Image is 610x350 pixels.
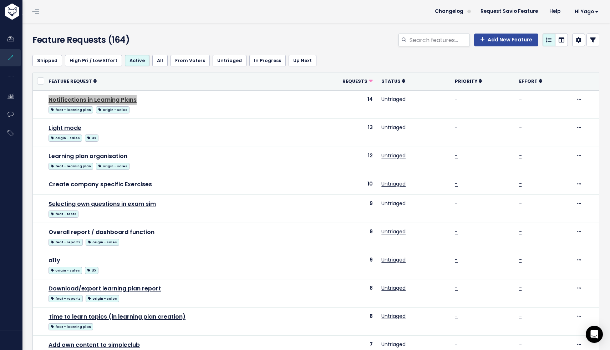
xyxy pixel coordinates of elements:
[49,313,185,321] a: Time to learn topics (in learning plan creation)
[519,200,522,207] a: -
[455,124,458,131] a: -
[49,152,127,160] a: Learning plan organisation
[519,256,522,263] a: -
[49,133,82,142] a: origin - sales
[586,326,603,343] div: Open Intercom Messenger
[381,284,406,291] a: Untriaged
[381,124,406,131] a: Untriaged
[289,55,316,66] a: Up Next
[249,55,286,66] a: In Progress
[49,256,60,264] a: a11y
[307,307,377,335] td: 8
[381,313,406,320] a: Untriaged
[65,55,122,66] a: High Pri / Low Effort
[49,124,81,132] a: Light mode
[307,147,377,175] td: 12
[381,152,406,159] a: Untriaged
[49,294,83,303] a: feat - reports
[85,133,98,142] a: UX
[519,77,542,85] a: Effort
[213,55,246,66] a: Untriaged
[49,96,137,104] a: Notifications in Learning Plans
[49,105,93,114] a: feat - learning plan
[32,55,599,66] ul: Filter feature requests
[49,210,78,218] span: feat - tests
[307,194,377,223] td: 9
[409,34,470,46] input: Search features...
[49,237,83,246] a: feat - reports
[519,78,538,84] span: Effort
[455,96,458,103] a: -
[381,180,406,187] a: Untriaged
[86,239,119,246] span: origin - sales
[455,200,458,207] a: -
[32,34,214,46] h4: Feature Requests (164)
[49,267,82,274] span: origin - sales
[307,279,377,307] td: 8
[381,341,406,348] a: Untriaged
[49,163,93,170] span: feat - learning plan
[519,228,522,235] a: -
[455,228,458,235] a: -
[455,77,482,85] a: Priority
[49,341,140,349] a: Add own content to simpleclub
[455,78,477,84] span: Priority
[85,267,98,274] span: UX
[475,6,544,17] a: Request Savio Feature
[49,228,154,236] a: Overall report / dashboard function
[3,4,59,20] img: logo-white.9d6f32f41409.svg
[49,239,83,246] span: feat - reports
[49,209,78,218] a: feat - tests
[96,105,129,114] a: origin - sales
[455,152,458,159] a: -
[32,55,62,66] a: Shipped
[152,55,168,66] a: All
[171,55,210,66] a: From Voters
[519,313,522,320] a: -
[455,256,458,263] a: -
[519,341,522,348] a: -
[307,175,377,194] td: 10
[307,118,377,147] td: 13
[85,135,98,142] span: UX
[455,180,458,187] a: -
[544,6,566,17] a: Help
[381,200,406,207] a: Untriaged
[455,284,458,291] a: -
[342,77,373,85] a: Requests
[96,163,129,170] span: origin - sales
[49,106,93,113] span: feat - learning plan
[49,265,82,274] a: origin - sales
[519,284,522,291] a: -
[342,78,367,84] span: Requests
[474,34,538,46] a: Add New Feature
[455,313,458,320] a: -
[519,124,522,131] a: -
[49,200,156,208] a: Selecting own questions in exam sim
[381,78,401,84] span: Status
[49,295,83,302] span: feat - reports
[86,295,119,302] span: origin - sales
[49,78,92,84] span: Feature Request
[381,77,405,85] a: Status
[96,106,129,113] span: origin - sales
[435,9,463,14] span: Changelog
[381,256,406,263] a: Untriaged
[566,6,604,17] a: Hi Yago
[381,228,406,235] a: Untriaged
[86,237,119,246] a: origin - sales
[49,135,82,142] span: origin - sales
[49,284,161,293] a: Download/export learning plan report
[125,55,149,66] a: Active
[85,265,98,274] a: UX
[49,322,93,331] a: feat - learning plan
[49,77,97,85] a: Feature Request
[307,223,377,251] td: 9
[519,180,522,187] a: -
[455,341,458,348] a: -
[49,180,152,188] a: Create company specific Exercises
[49,161,93,170] a: feat - learning plan
[96,161,129,170] a: origin - sales
[307,90,377,118] td: 14
[519,96,522,103] a: -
